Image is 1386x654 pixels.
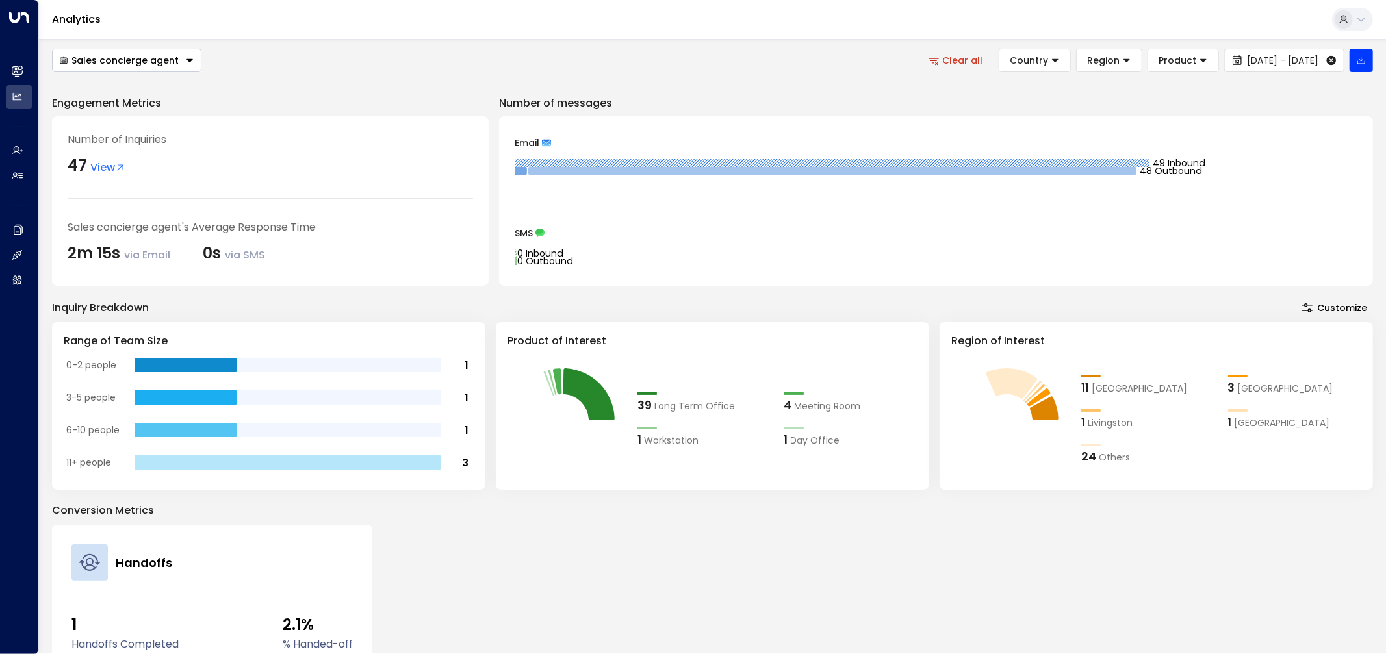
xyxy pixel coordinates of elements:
div: 3 [1228,379,1235,396]
a: Analytics [52,12,101,27]
div: 2m 15s [68,242,170,265]
h3: Range of Team Size [64,333,474,349]
tspan: 0 Outbound [517,255,573,268]
div: Sales concierge agent's Average Response Time [68,220,473,235]
span: Leicester [1235,416,1330,430]
span: [DATE] - [DATE] [1247,55,1318,66]
div: Sales concierge agent [59,55,179,66]
button: [DATE] - [DATE] [1224,49,1344,72]
tspan: 0-2 people [66,358,116,371]
div: 11 [1081,379,1089,396]
span: Long Term Office [654,399,735,413]
div: SMS [515,229,1357,238]
tspan: 11+ people [66,456,111,469]
span: Email [515,138,539,147]
tspan: 0 Inbound [517,247,563,260]
span: 2.1% [283,613,353,636]
tspan: 1 [465,390,468,405]
div: 0s [203,242,265,265]
tspan: 49 Inbound [1153,157,1205,170]
div: 1Leicester [1228,413,1362,431]
span: via Email [124,247,170,262]
p: Engagement Metrics [52,95,489,111]
tspan: 6-10 people [66,423,120,436]
div: 1 [1228,413,1232,431]
span: View [90,160,125,175]
span: Livingston [1088,416,1133,430]
tspan: 48 Outbound [1140,164,1202,177]
button: Country [999,49,1071,72]
span: 1 [71,613,179,636]
div: 24 [1081,447,1096,465]
div: 3Manchester [1228,379,1362,396]
div: 1 [1081,413,1085,431]
button: Product [1148,49,1219,72]
div: 39 [637,396,652,414]
div: 1 [637,431,641,448]
p: Number of messages [499,95,1373,111]
label: % Handed-off [283,636,353,652]
span: Product [1159,55,1196,66]
div: 11London [1081,379,1215,396]
span: via SMS [225,247,265,262]
tspan: 1 [465,423,468,438]
div: 47 [68,154,87,177]
div: Inquiry Breakdown [52,300,149,316]
span: Manchester [1238,382,1333,396]
tspan: 3 [462,455,468,470]
h4: Handoffs [116,554,172,572]
div: 4Meeting Room [784,396,918,414]
label: Handoffs Completed [71,636,179,652]
h3: Product of Interest [507,333,918,349]
button: Region [1076,49,1142,72]
span: Workstation [644,434,699,447]
div: 24Others [1081,447,1215,465]
button: Clear all [919,49,994,72]
button: Sales concierge agent [52,49,201,72]
span: Region [1087,55,1120,66]
tspan: 3-5 people [66,391,116,404]
span: Day Office [791,434,840,447]
div: Number of Inquiries [68,132,473,147]
span: Meeting Room [795,399,861,413]
div: 1 [784,431,788,448]
div: 39Long Term Office [637,396,771,414]
div: 1Day Office [784,431,918,448]
span: London [1092,382,1187,396]
span: Others [1099,451,1130,464]
div: 4 [784,396,792,414]
tspan: 1 [465,358,468,373]
div: 1Workstation [637,431,771,448]
div: Button group with a nested menu [52,49,201,72]
h3: Region of Interest [951,333,1361,349]
p: Conversion Metrics [52,503,1373,518]
span: Country [1010,55,1048,66]
div: 1Livingston [1081,413,1215,431]
button: Customize [1296,299,1373,317]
